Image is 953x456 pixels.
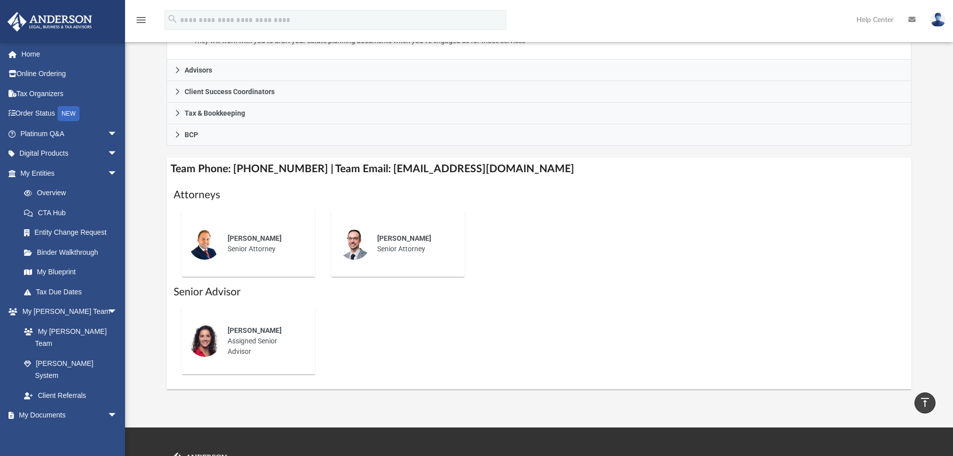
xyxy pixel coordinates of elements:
[108,124,128,144] span: arrow_drop_down
[377,234,431,242] span: [PERSON_NAME]
[14,321,123,353] a: My [PERSON_NAME] Team
[14,282,133,302] a: Tax Due Dates
[228,326,282,334] span: [PERSON_NAME]
[14,385,128,405] a: Client Referrals
[7,405,128,425] a: My Documentsarrow_drop_down
[14,242,133,262] a: Binder Walkthrough
[914,392,935,413] a: vertical_align_top
[189,325,221,357] img: thumbnail
[930,13,945,27] img: User Pic
[221,318,308,364] div: Assigned Senior Advisor
[167,124,912,146] a: BCP
[185,110,245,117] span: Tax & Bookkeeping
[185,131,198,138] span: BCP
[7,104,133,124] a: Order StatusNEW
[58,106,80,121] div: NEW
[5,12,95,32] img: Anderson Advisors Platinum Portal
[167,60,912,81] a: Advisors
[7,84,133,104] a: Tax Organizers
[185,88,275,95] span: Client Success Coordinators
[14,183,133,203] a: Overview
[185,67,212,74] span: Advisors
[167,14,178,25] i: search
[228,234,282,242] span: [PERSON_NAME]
[135,19,147,26] a: menu
[135,14,147,26] i: menu
[108,144,128,164] span: arrow_drop_down
[14,262,128,282] a: My Blueprint
[7,302,128,322] a: My [PERSON_NAME] Teamarrow_drop_down
[167,158,912,180] h4: Team Phone: [PHONE_NUMBER] | Team Email: [EMAIL_ADDRESS][DOMAIN_NAME]
[14,223,133,243] a: Entity Change Request
[167,81,912,103] a: Client Success Coordinators
[174,188,905,202] h1: Attorneys
[108,405,128,426] span: arrow_drop_down
[7,144,133,164] a: Digital Productsarrow_drop_down
[7,163,133,183] a: My Entitiesarrow_drop_down
[14,203,133,223] a: CTA Hub
[108,163,128,184] span: arrow_drop_down
[174,285,905,299] h1: Senior Advisor
[14,353,128,385] a: [PERSON_NAME] System
[189,228,221,260] img: thumbnail
[7,64,133,84] a: Online Ordering
[919,396,931,408] i: vertical_align_top
[167,103,912,124] a: Tax & Bookkeeping
[7,124,133,144] a: Platinum Q&Aarrow_drop_down
[338,228,370,260] img: thumbnail
[221,226,308,261] div: Senior Attorney
[7,44,133,64] a: Home
[108,302,128,322] span: arrow_drop_down
[370,226,458,261] div: Senior Attorney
